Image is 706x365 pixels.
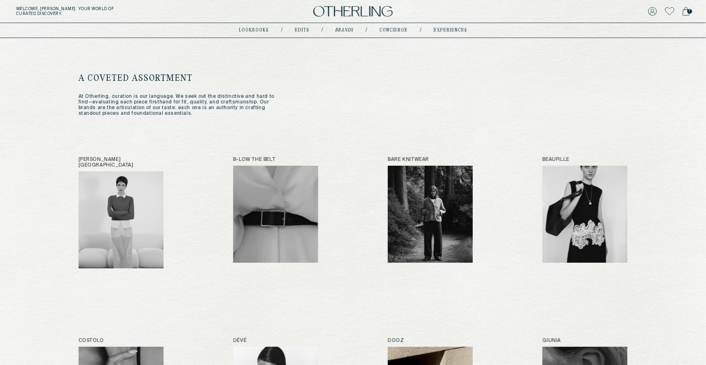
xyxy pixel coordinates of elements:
h2: Giunia [542,338,627,344]
p: At Otherling, curation is our language. We seek out the distinctive and hard to find—evaluating e... [79,94,281,116]
img: Bare Knitwear [388,166,473,263]
div: / [281,27,283,34]
div: / [366,27,367,34]
a: Brands [335,28,353,32]
img: Alfie Paris [79,171,164,268]
a: Bare Knitwear [388,157,473,268]
h2: B-low the Belt [233,157,318,162]
a: lookbooks [239,28,269,32]
h2: Dooz [388,338,473,344]
a: [PERSON_NAME][GEOGRAPHIC_DATA] [79,157,164,268]
h2: Dévé [233,338,318,344]
h1: A COVETED ASSORTMENT [79,73,281,84]
div: / [420,27,421,34]
div: / [321,27,323,34]
img: B-low the Belt [233,166,318,263]
a: 7 [683,6,690,17]
a: experiences [434,28,467,32]
a: Beaufille [542,157,627,268]
h2: Beaufille [542,157,627,162]
h2: Costolo [79,338,164,344]
h2: [PERSON_NAME][GEOGRAPHIC_DATA] [79,157,164,168]
h2: Bare Knitwear [388,157,473,162]
h5: Welcome, [PERSON_NAME] . Your world of curated discovery. [16,6,218,16]
a: concierge [379,28,408,32]
img: Beaufille [542,166,627,263]
a: B-low the Belt [233,157,318,268]
span: 7 [687,9,692,14]
img: logo [313,6,393,17]
a: Edits [295,28,309,32]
